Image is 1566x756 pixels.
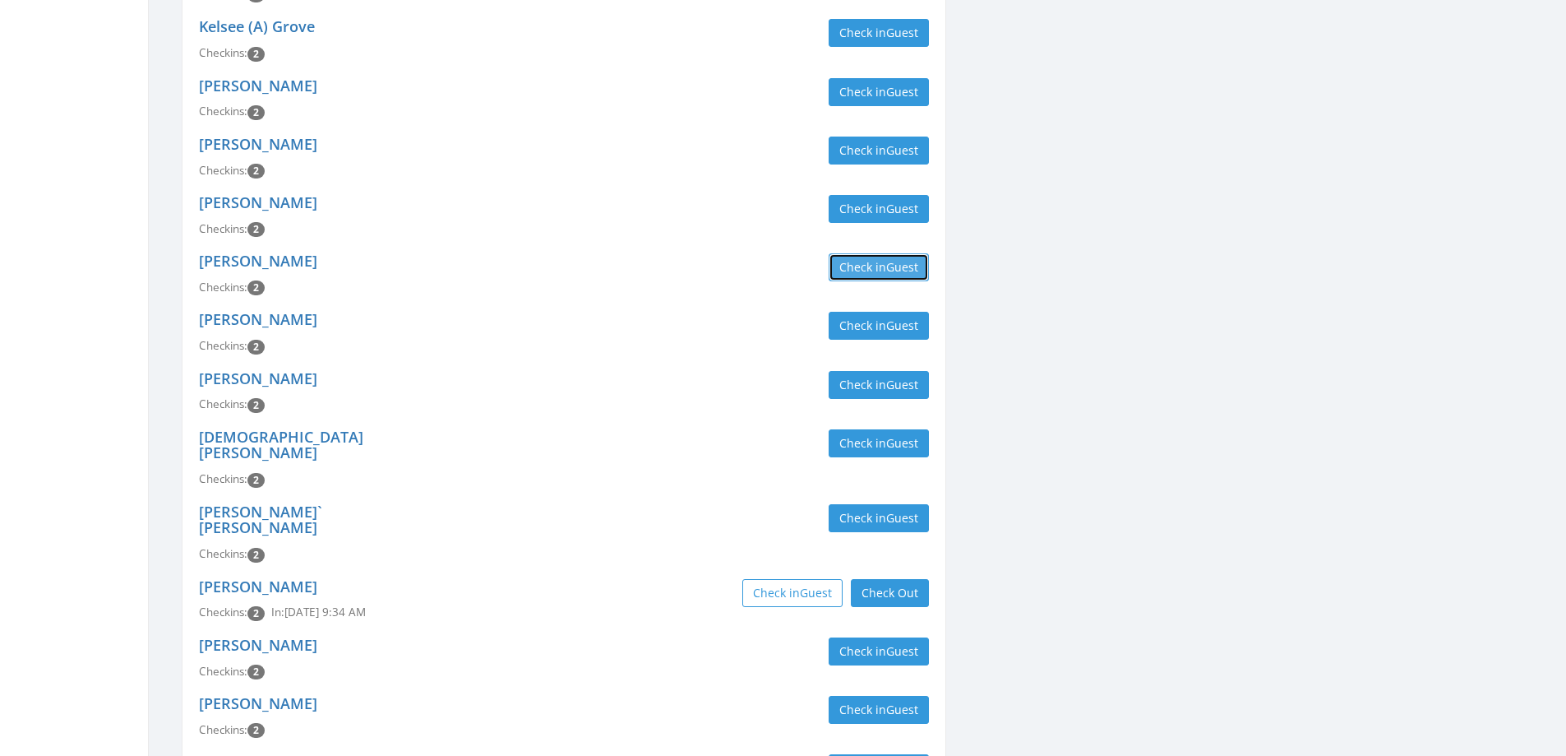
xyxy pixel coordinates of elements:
span: Checkin count [247,723,265,738]
span: Guest [886,318,918,333]
button: Check inGuest [829,504,929,532]
span: Checkins: [199,280,247,295]
span: Checkin count [247,47,265,62]
span: Checkin count [247,665,265,679]
span: Guest [800,585,832,601]
a: [PERSON_NAME] [199,369,317,388]
span: Guest [886,643,918,659]
button: Check inGuest [829,429,929,457]
button: Check inGuest [829,78,929,106]
a: [PERSON_NAME] [199,635,317,655]
a: [PERSON_NAME] [199,76,317,95]
span: Guest [886,377,918,392]
span: Checkin count [247,164,265,179]
span: Checkins: [199,664,247,679]
span: Guest [886,259,918,275]
button: Check inGuest [829,137,929,165]
span: Checkin count [247,281,265,295]
a: [PERSON_NAME] [199,309,317,329]
span: Checkins: [199,605,247,619]
a: [PERSON_NAME] [199,192,317,212]
span: Checkins: [199,471,247,486]
span: Checkins: [199,397,247,411]
span: Guest [886,84,918,100]
span: Checkin count [247,222,265,237]
span: Checkins: [199,338,247,353]
span: Guest [886,702,918,717]
button: Check inGuest [829,195,929,223]
span: Checkin count [247,340,265,355]
button: Check inGuest [829,638,929,666]
button: Check Out [851,579,929,607]
span: Checkins: [199,104,247,118]
a: [PERSON_NAME]` [PERSON_NAME] [199,502,322,538]
span: Checkins: [199,546,247,561]
button: Check inGuest [829,696,929,724]
span: Guest [886,435,918,451]
a: [PERSON_NAME] [199,134,317,154]
span: Checkin count [247,105,265,120]
a: [PERSON_NAME] [199,251,317,271]
span: Checkins: [199,722,247,737]
span: Guest [886,510,918,526]
button: Check inGuest [829,19,929,47]
span: Checkins: [199,45,247,60]
button: Check inGuest [829,253,929,281]
span: Guest [886,142,918,158]
span: In: [DATE] 9:34 AM [271,605,366,619]
span: Checkins: [199,221,247,236]
a: [PERSON_NAME] [199,693,317,713]
span: Checkin count [247,548,265,563]
span: Checkin count [247,606,265,621]
span: Guest [886,201,918,216]
span: Checkin count [247,398,265,413]
button: Check inGuest [829,371,929,399]
span: Checkins: [199,163,247,178]
span: Checkin count [247,473,265,488]
button: Check inGuest [742,579,843,607]
span: Guest [886,25,918,40]
a: [DEMOGRAPHIC_DATA][PERSON_NAME] [199,427,363,463]
a: Kelsee (A) Grove [199,16,315,36]
a: [PERSON_NAME] [199,577,317,596]
button: Check inGuest [829,312,929,340]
